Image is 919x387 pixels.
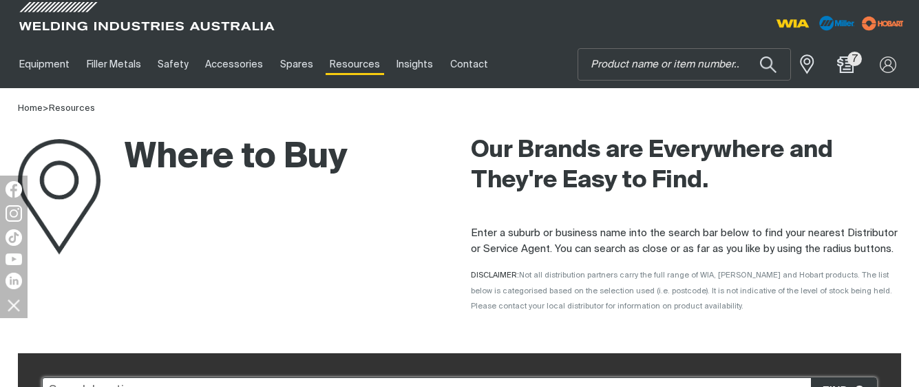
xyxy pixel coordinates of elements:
[6,205,22,222] img: Instagram
[18,136,348,180] h1: Where to Buy
[388,41,441,88] a: Insights
[6,273,22,289] img: LinkedIn
[6,229,22,246] img: TikTok
[858,13,908,34] img: miller
[2,293,25,317] img: hide socials
[43,104,49,113] span: >
[471,271,892,310] span: DISCLAIMER:
[78,41,149,88] a: Filler Metals
[471,271,892,310] span: Not all distribution partners carry the full range of WIA, [PERSON_NAME] and Hobart products. The...
[6,181,22,198] img: Facebook
[471,226,902,257] p: Enter a suburb or business name into the search bar below to find your nearest Distributor or Ser...
[49,104,95,113] a: Resources
[11,41,78,88] a: Equipment
[197,41,271,88] a: Accessories
[578,49,790,80] input: Product name or item number...
[745,48,792,81] button: Search products
[18,104,43,113] a: Home
[272,41,321,88] a: Spares
[6,253,22,265] img: YouTube
[321,41,388,88] a: Resources
[149,41,197,88] a: Safety
[442,41,496,88] a: Contact
[471,136,902,196] h2: Our Brands are Everywhere and They're Easy to Find.
[11,41,684,88] nav: Main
